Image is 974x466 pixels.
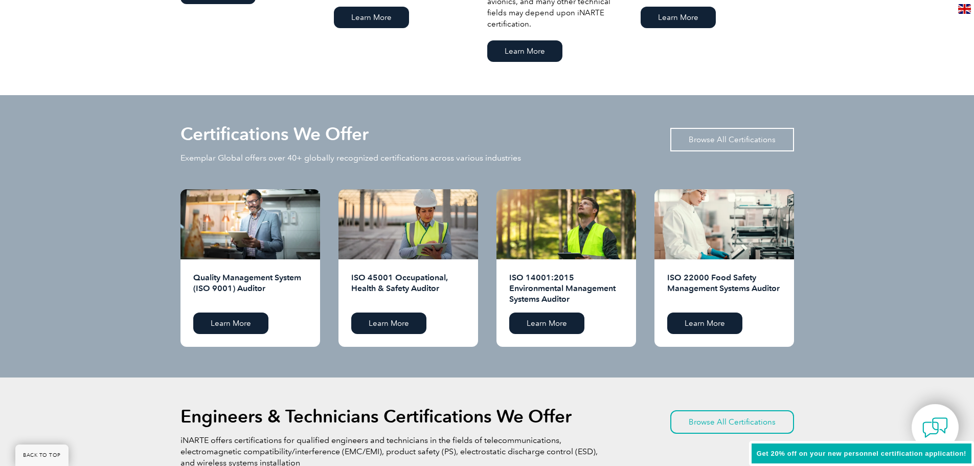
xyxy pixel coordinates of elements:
[180,126,369,142] h2: Certifications We Offer
[509,313,584,334] a: Learn More
[670,128,794,151] a: Browse All Certifications
[667,272,781,305] h2: ISO 22000 Food Safety Management Systems Auditor
[351,313,426,334] a: Learn More
[922,415,948,440] img: contact-chat.png
[193,272,307,305] h2: Quality Management System (ISO 9001) Auditor
[641,7,716,28] a: Learn More
[509,272,623,305] h2: ISO 14001:2015 Environmental Management Systems Auditor
[667,313,742,334] a: Learn More
[487,40,562,62] a: Learn More
[334,7,409,28] a: Learn More
[180,408,572,425] h2: Engineers & Technicians Certifications We Offer
[180,152,521,164] p: Exemplar Global offers over 40+ globally recognized certifications across various industries
[757,450,966,457] span: Get 20% off on your new personnel certification application!
[193,313,268,334] a: Learn More
[958,4,971,14] img: en
[15,445,69,466] a: BACK TO TOP
[351,272,465,305] h2: ISO 45001 Occupational, Health & Safety Auditor
[670,410,794,434] a: Browse All Certifications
